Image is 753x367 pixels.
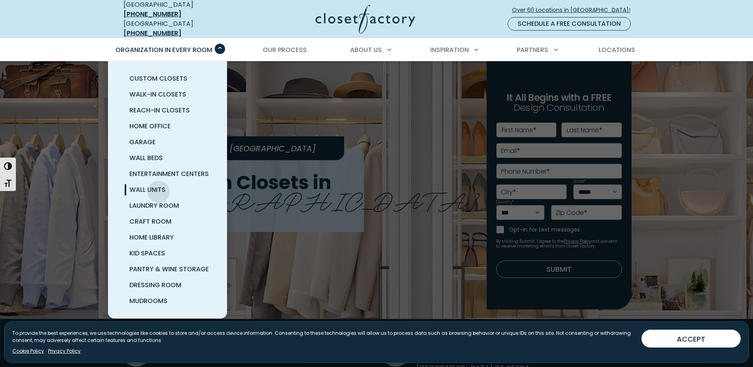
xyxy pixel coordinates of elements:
[123,19,239,38] div: [GEOGRAPHIC_DATA]
[129,90,186,99] span: Walk-In Closets
[430,45,469,54] span: Inspiration
[12,330,635,344] p: To provide the best experiences, we use technologies like cookies to store and/or access device i...
[123,29,181,38] a: [PHONE_NUMBER]
[129,153,163,162] span: Wall Beds
[48,348,81,355] a: Privacy Policy
[512,3,637,17] a: Over 60 Locations in [GEOGRAPHIC_DATA]!
[641,330,741,348] button: ACCEPT
[116,45,212,54] span: Organization in Every Room
[512,6,637,14] span: Over 60 Locations in [GEOGRAPHIC_DATA]!
[316,5,415,34] img: Closet Factory Logo
[263,45,307,54] span: Our Process
[508,17,631,31] a: Schedule a Free Consultation
[12,348,44,355] a: Cookie Policy
[599,45,635,54] span: Locations
[517,45,548,54] span: Partners
[129,74,187,83] span: Custom Closets
[129,280,181,290] span: Dressing Room
[129,185,166,194] span: Wall Units
[129,217,171,226] span: Craft Room
[108,61,227,319] ul: Organization in Every Room submenu
[123,10,181,19] a: [PHONE_NUMBER]
[129,106,190,115] span: Reach-In Closets
[129,137,156,147] span: Garage
[350,45,382,54] span: About Us
[129,201,179,210] span: Laundry Room
[129,122,171,131] span: Home Office
[129,249,165,258] span: Kid Spaces
[129,265,209,274] span: Pantry & Wine Storage
[110,39,643,61] nav: Primary Menu
[129,296,168,305] span: Mudrooms
[129,233,174,242] span: Home Library
[129,169,209,178] span: Entertainment Centers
